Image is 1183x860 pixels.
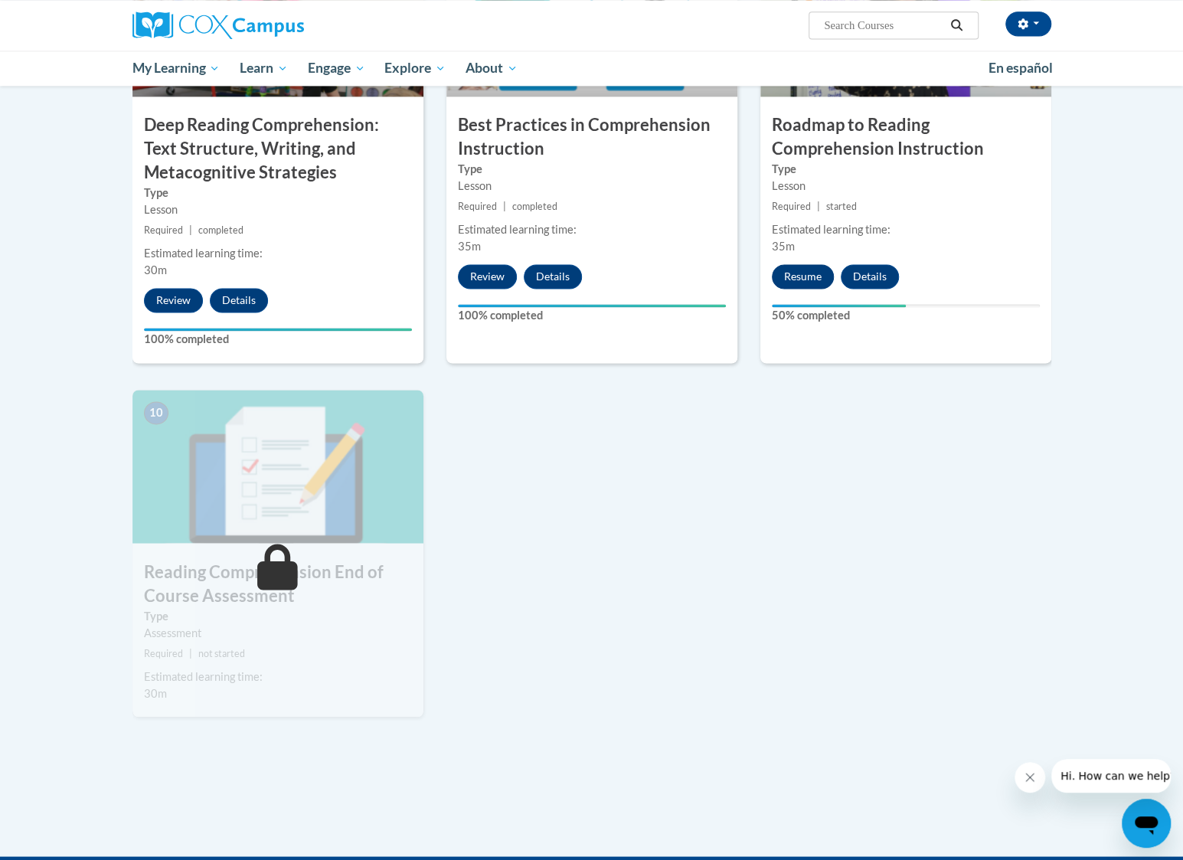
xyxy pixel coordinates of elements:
span: My Learning [132,59,220,77]
button: Resume [772,264,834,289]
label: 50% completed [772,307,1040,324]
div: Your progress [144,328,412,331]
label: 100% completed [144,331,412,348]
iframe: Close message [1015,762,1045,793]
button: Review [144,288,203,312]
div: Estimated learning time: [144,245,412,262]
h3: Best Practices in Comprehension Instruction [446,113,737,161]
span: completed [198,224,243,236]
div: Your progress [772,304,906,307]
iframe: Message from company [1051,759,1171,793]
span: | [817,201,820,212]
label: Type [144,185,412,201]
a: My Learning [123,51,230,86]
span: not started [198,647,245,659]
span: Learn [240,59,288,77]
div: Estimated learning time: [772,221,1040,238]
span: En español [989,60,1053,76]
span: Required [144,647,183,659]
span: Engage [308,59,365,77]
span: 10 [144,401,168,424]
span: 35m [772,240,795,253]
span: started [826,201,857,212]
div: Main menu [109,51,1074,86]
span: | [503,201,506,212]
span: About [466,59,518,77]
button: Details [841,264,899,289]
a: Cox Campus [132,11,423,39]
h3: Deep Reading Comprehension: Text Structure, Writing, and Metacognitive Strategies [132,113,423,184]
label: Type [772,161,1040,178]
div: Estimated learning time: [458,221,726,238]
input: Search Courses [822,16,945,34]
a: En español [979,52,1063,84]
span: Required [458,201,497,212]
button: Account Settings [1005,11,1051,36]
a: Explore [374,51,456,86]
h3: Roadmap to Reading Comprehension Instruction [760,113,1051,161]
span: 30m [144,263,167,276]
a: Learn [230,51,298,86]
div: Assessment [144,624,412,641]
div: Lesson [772,178,1040,195]
img: Cox Campus [132,11,304,39]
iframe: Button to launch messaging window [1122,799,1171,848]
div: Estimated learning time: [144,668,412,685]
a: About [456,51,528,86]
div: Lesson [458,178,726,195]
div: Lesson [144,201,412,218]
span: Hi. How can we help? [9,11,124,23]
span: Explore [384,59,446,77]
button: Review [458,264,517,289]
label: Type [144,607,412,624]
div: Your progress [458,304,726,307]
button: Search [945,16,968,34]
button: Details [210,288,268,312]
span: 35m [458,240,481,253]
span: Required [144,224,183,236]
button: Details [524,264,582,289]
span: | [189,647,192,659]
span: | [189,224,192,236]
img: Course Image [132,390,423,543]
h3: Reading Comprehension End of Course Assessment [132,560,423,607]
a: Engage [298,51,375,86]
label: Type [458,161,726,178]
span: Required [772,201,811,212]
span: 30m [144,686,167,699]
label: 100% completed [458,307,726,324]
span: completed [512,201,557,212]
